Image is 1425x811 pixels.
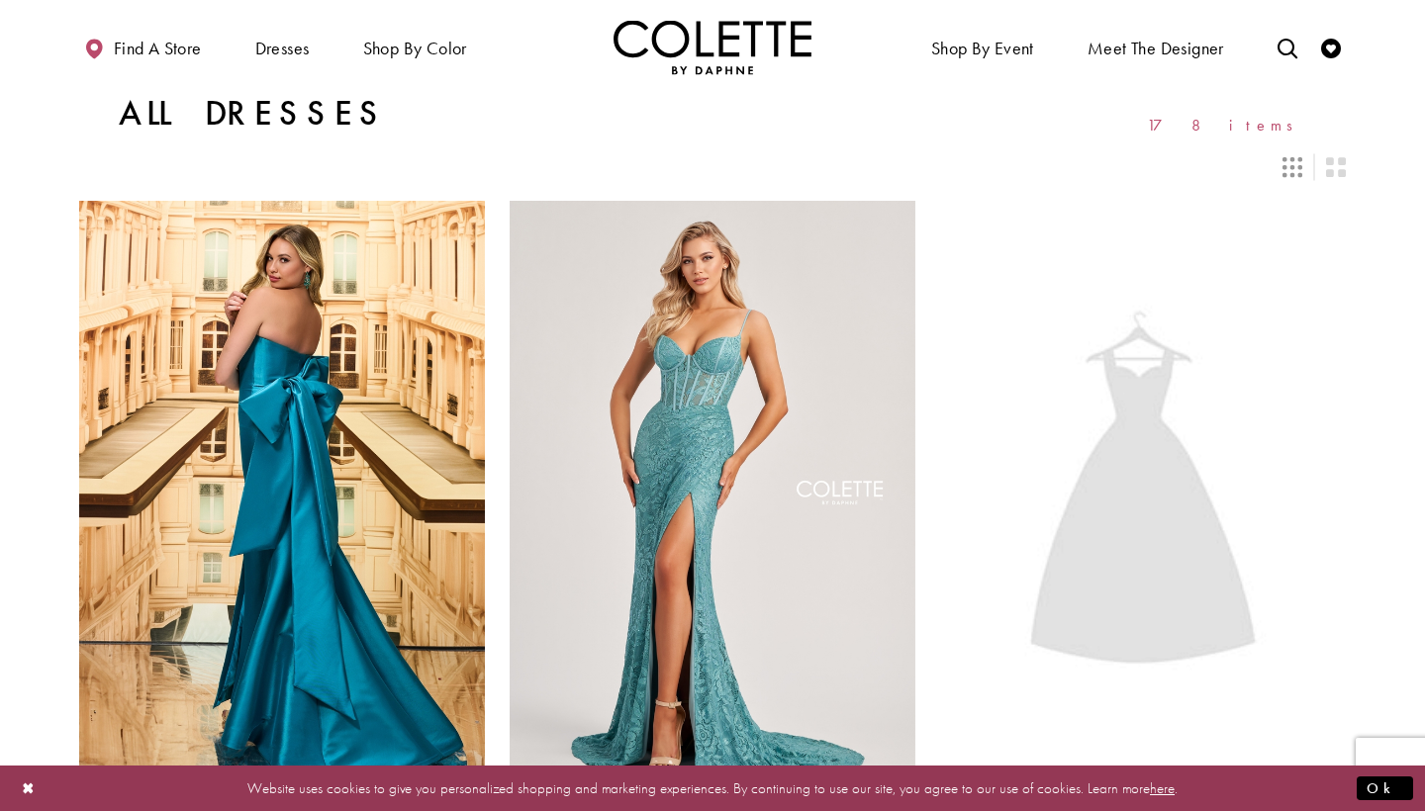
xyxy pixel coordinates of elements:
a: Visit Colette by Daphne Style No. CL8470 Page [79,201,485,790]
a: Toggle search [1273,20,1302,74]
span: Shop by color [358,20,472,74]
span: Switch layout to 3 columns [1282,157,1302,177]
span: Switch layout to 2 columns [1326,157,1346,177]
div: Layout Controls [67,145,1358,189]
span: Shop by color [363,39,467,58]
span: 178 items [1147,117,1306,134]
span: Dresses [250,20,315,74]
a: Check Wishlist [1316,20,1346,74]
img: Colette by Daphne [614,20,811,74]
button: Close Dialog [12,770,46,805]
a: Visit Home Page [614,20,811,74]
span: Find a store [114,39,202,58]
span: Shop By Event [926,20,1039,74]
span: Meet the designer [1088,39,1224,58]
button: Submit Dialog [1357,775,1413,800]
span: Shop By Event [931,39,1034,58]
a: Find a store [79,20,206,74]
a: Visit Colette by Daphne Style No. CL8405 Page [510,201,915,790]
a: Meet the designer [1083,20,1229,74]
span: Dresses [255,39,310,58]
a: here [1150,777,1175,797]
p: Website uses cookies to give you personalized shopping and marketing experiences. By continuing t... [142,774,1282,801]
h1: All Dresses [119,94,387,134]
a: Visit Colette by Daphne Style No. CL8440 Page [940,201,1346,790]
